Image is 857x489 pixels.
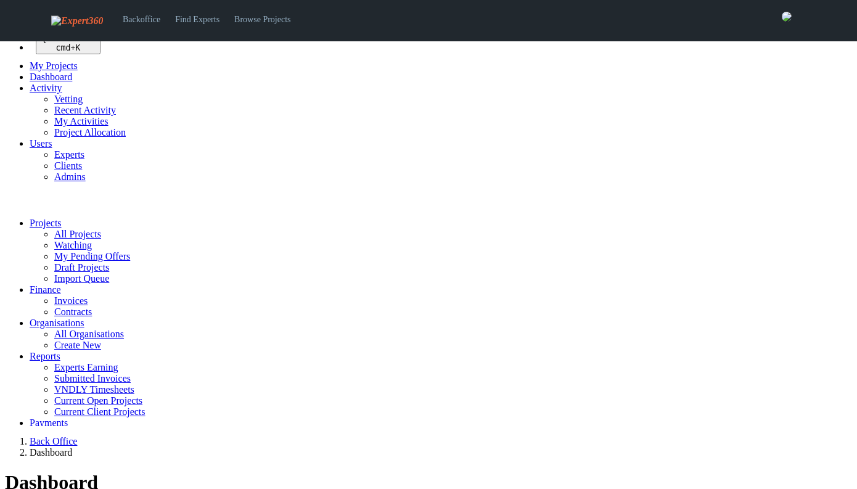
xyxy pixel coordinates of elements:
a: My Activities [54,116,109,126]
a: Vetting [54,94,83,104]
a: Create New [54,340,101,350]
div: + [41,43,96,52]
a: All Organisations [54,329,124,339]
a: Recent Activity [54,105,116,115]
a: Contracts [54,306,92,317]
img: 0421c9a1-ac87-4857-a63f-b59ed7722763-normal.jpeg [782,12,792,22]
a: Submitted Invoices [54,373,131,384]
a: Project Allocation [54,127,126,138]
a: Clients [54,160,82,171]
a: Organisations [30,318,84,328]
button: Quick search... cmd+K [36,32,100,54]
a: Admins [54,171,86,182]
a: Current Client Projects [54,406,146,417]
a: VNDLY Timesheets [54,384,134,395]
a: Experts [54,149,84,160]
a: Draft Projects [54,262,109,273]
a: Finance [30,284,61,295]
img: Expert360 [51,15,103,27]
a: Watching [54,240,92,250]
a: Invoices [54,295,88,306]
li: Dashboard [30,447,852,458]
a: Users [30,138,52,149]
a: All Projects [54,229,101,239]
a: My Projects [30,60,78,71]
a: Payments [30,417,68,428]
a: Import Queue [54,273,109,284]
a: Dashboard [30,72,72,82]
a: Projects [30,218,62,228]
kbd: cmd [55,43,70,52]
a: Activity [30,83,62,93]
a: Current Open Projects [54,395,142,406]
a: Back Office [30,436,77,446]
kbd: K [75,43,80,52]
a: Experts Earning [54,362,118,372]
a: My Pending Offers [54,251,130,261]
a: Reports [30,351,60,361]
